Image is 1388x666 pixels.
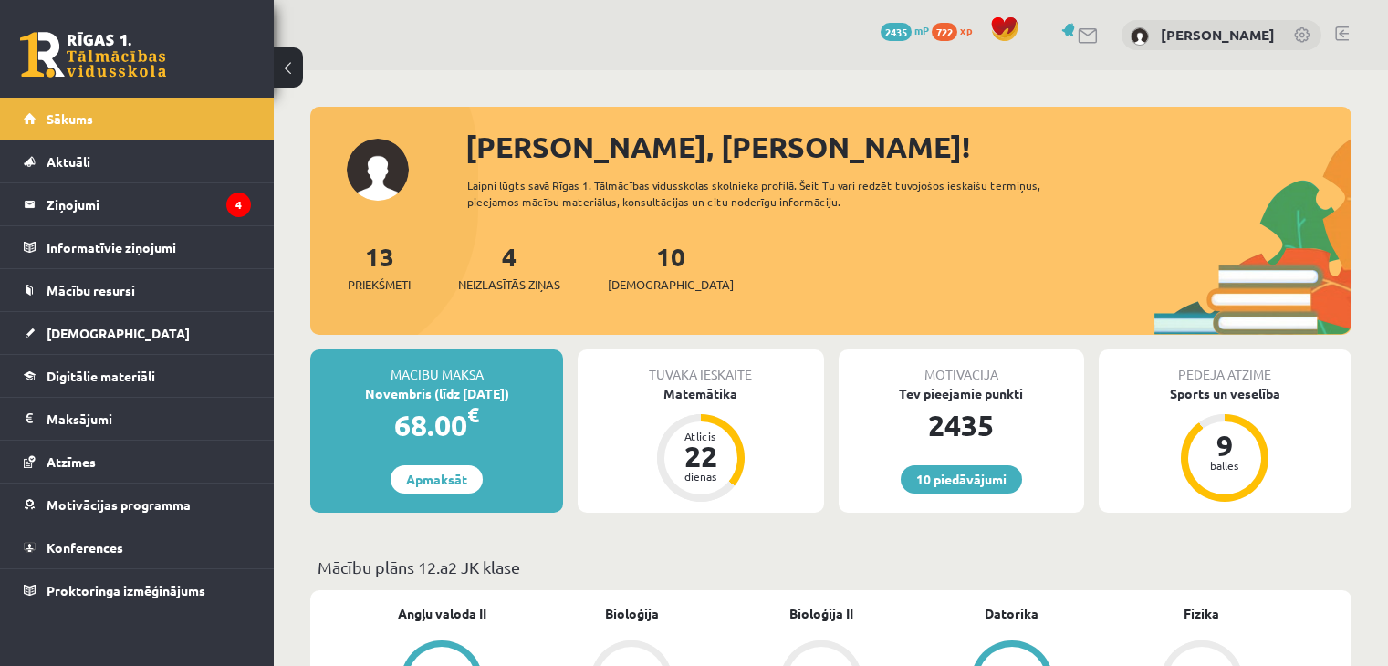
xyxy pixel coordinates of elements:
legend: Informatīvie ziņojumi [47,226,251,268]
span: xp [960,23,972,37]
span: Proktoringa izmēģinājums [47,582,205,598]
span: Sākums [47,110,93,127]
div: Novembris (līdz [DATE]) [310,384,563,403]
a: Informatīvie ziņojumi [24,226,251,268]
div: dienas [673,471,728,482]
span: Priekšmeti [348,276,411,294]
p: Mācību plāns 12.a2 JK klase [318,555,1344,579]
span: Konferences [47,539,123,556]
span: Neizlasītās ziņas [458,276,560,294]
a: Atzīmes [24,441,251,483]
a: Sākums [24,98,251,140]
div: Pēdējā atzīme [1099,349,1351,384]
div: [PERSON_NAME], [PERSON_NAME]! [465,125,1351,169]
i: 4 [226,193,251,217]
div: Tuvākā ieskaite [578,349,823,384]
span: Atzīmes [47,453,96,470]
span: Mācību resursi [47,282,135,298]
div: Laipni lūgts savā Rīgas 1. Tālmācības vidusskolas skolnieka profilā. Šeit Tu vari redzēt tuvojošo... [467,177,1092,210]
a: Bioloģija [605,604,659,623]
a: Motivācijas programma [24,484,251,526]
a: Aktuāli [24,140,251,182]
a: 10 piedāvājumi [901,465,1022,494]
span: Aktuāli [47,153,90,170]
a: Datorika [985,604,1038,623]
a: 722 xp [932,23,981,37]
a: 4Neizlasītās ziņas [458,240,560,294]
div: Motivācija [839,349,1084,384]
a: Konferences [24,526,251,568]
a: 13Priekšmeti [348,240,411,294]
legend: Ziņojumi [47,183,251,225]
div: 22 [673,442,728,471]
a: Ziņojumi4 [24,183,251,225]
a: Apmaksāt [391,465,483,494]
a: Mācību resursi [24,269,251,311]
a: Rīgas 1. Tālmācības vidusskola [20,32,166,78]
span: 2435 [881,23,912,41]
a: Angļu valoda II [398,604,486,623]
div: 9 [1197,431,1252,460]
a: Matemātika Atlicis 22 dienas [578,384,823,505]
a: [PERSON_NAME] [1161,26,1275,44]
img: Viktorija Lastovska [1131,27,1149,46]
div: 68.00 [310,403,563,447]
span: Digitālie materiāli [47,368,155,384]
div: Atlicis [673,431,728,442]
a: Digitālie materiāli [24,355,251,397]
a: Maksājumi [24,398,251,440]
span: € [467,401,479,428]
span: mP [914,23,929,37]
div: Mācību maksa [310,349,563,384]
legend: Maksājumi [47,398,251,440]
a: Proktoringa izmēģinājums [24,569,251,611]
div: Tev pieejamie punkti [839,384,1084,403]
a: Sports un veselība 9 balles [1099,384,1351,505]
a: 2435 mP [881,23,929,37]
a: Fizika [1184,604,1219,623]
span: 722 [932,23,957,41]
span: Motivācijas programma [47,496,191,513]
div: 2435 [839,403,1084,447]
div: Sports un veselība [1099,384,1351,403]
span: [DEMOGRAPHIC_DATA] [47,325,190,341]
a: [DEMOGRAPHIC_DATA] [24,312,251,354]
span: [DEMOGRAPHIC_DATA] [608,276,734,294]
div: Matemātika [578,384,823,403]
a: 10[DEMOGRAPHIC_DATA] [608,240,734,294]
a: Bioloģija II [789,604,853,623]
div: balles [1197,460,1252,471]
